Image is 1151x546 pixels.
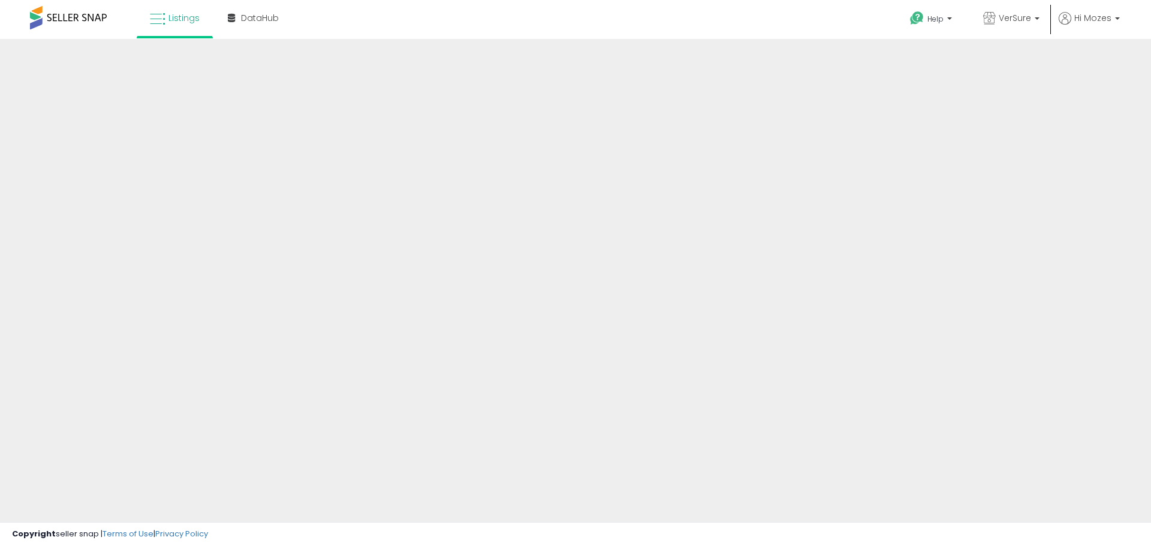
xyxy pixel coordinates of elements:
[909,11,924,26] i: Get Help
[103,528,153,539] a: Terms of Use
[927,14,944,24] span: Help
[999,12,1031,24] span: VerSure
[1059,12,1120,39] a: Hi Mozes
[12,529,208,540] div: seller snap | |
[155,528,208,539] a: Privacy Policy
[12,528,56,539] strong: Copyright
[1074,12,1111,24] span: Hi Mozes
[241,12,279,24] span: DataHub
[168,12,200,24] span: Listings
[900,2,964,39] a: Help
